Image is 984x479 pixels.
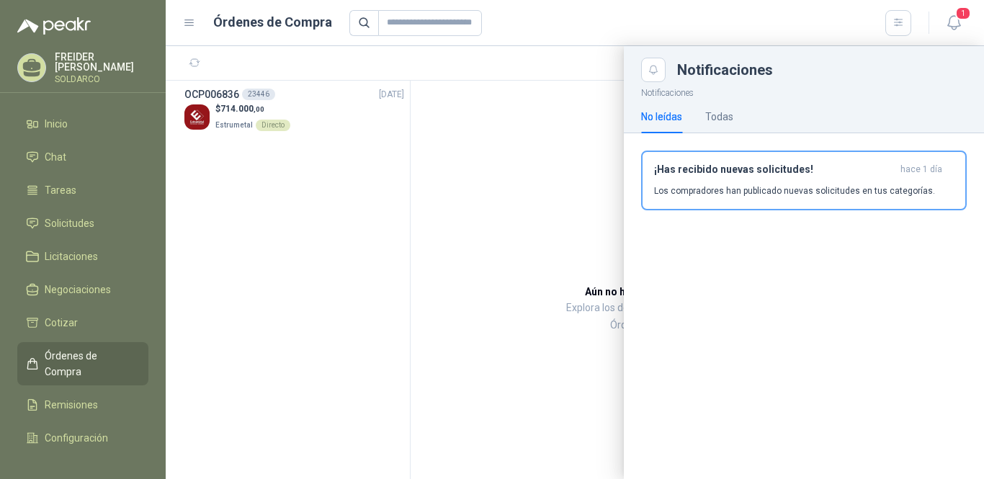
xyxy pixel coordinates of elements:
div: Todas [705,109,733,125]
span: hace 1 día [900,164,942,176]
a: Chat [17,143,148,171]
p: FREIDER [PERSON_NAME] [55,52,148,72]
p: SOLDARCO [55,75,148,84]
img: Logo peakr [17,17,91,35]
span: Órdenes de Compra [45,348,135,380]
span: Negociaciones [45,282,111,297]
h1: Órdenes de Compra [213,12,332,32]
div: Notificaciones [677,63,967,77]
a: Inicio [17,110,148,138]
p: Notificaciones [624,82,984,100]
p: Los compradores han publicado nuevas solicitudes en tus categorías. [654,184,935,197]
span: Tareas [45,182,76,198]
button: ¡Has recibido nuevas solicitudes!hace 1 día Los compradores han publicado nuevas solicitudes en t... [641,151,967,210]
span: Licitaciones [45,249,98,264]
a: Negociaciones [17,276,148,303]
button: 1 [941,10,967,36]
a: Configuración [17,424,148,452]
h3: ¡Has recibido nuevas solicitudes! [654,164,895,176]
a: Licitaciones [17,243,148,270]
a: Cotizar [17,309,148,336]
span: Configuración [45,430,108,446]
span: Inicio [45,116,68,132]
span: Cotizar [45,315,78,331]
a: Tareas [17,176,148,204]
span: Solicitudes [45,215,94,231]
a: Solicitudes [17,210,148,237]
span: 1 [955,6,971,20]
a: Órdenes de Compra [17,342,148,385]
button: Close [641,58,666,82]
a: Remisiones [17,391,148,418]
div: No leídas [641,109,682,125]
span: Remisiones [45,397,98,413]
span: Chat [45,149,66,165]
